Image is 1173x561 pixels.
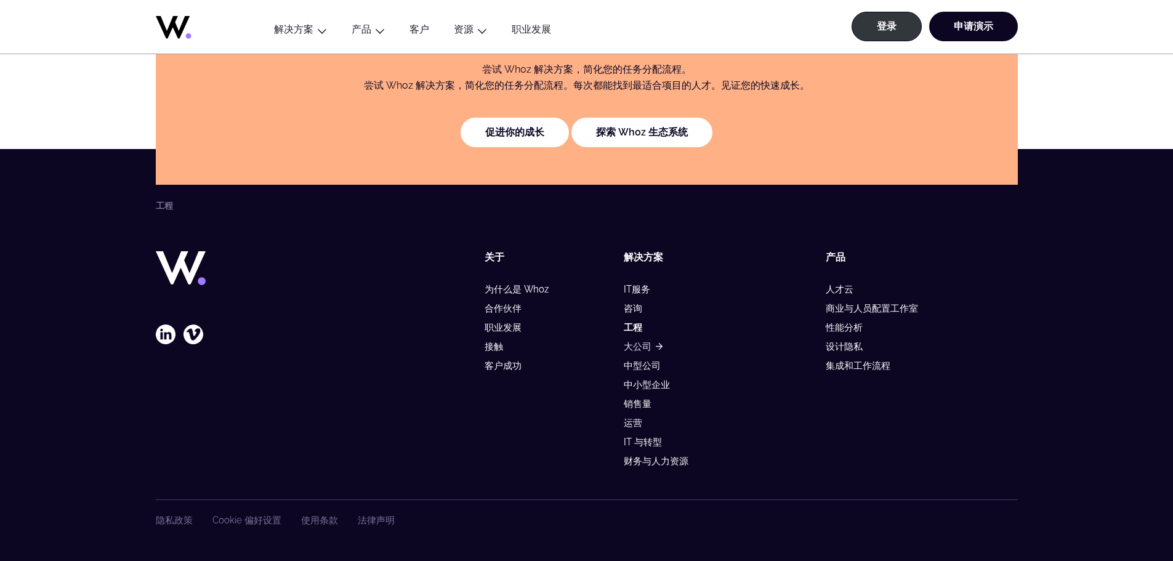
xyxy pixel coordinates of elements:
a: 设计隐私 [826,341,874,353]
font: 产品 [352,23,371,35]
font: IT服务 [624,284,650,294]
a: 产品 [352,23,371,36]
a: 财务与人力资源 [624,456,699,467]
nav: 面包屑 [156,201,1018,212]
font: 职业发展 [512,23,551,35]
font: 合作伙伴 [485,303,522,313]
font: 商业与人员配置工作室 [826,303,918,313]
a: Cookie 偏好设置 [212,515,281,525]
font: 为什么是 Whoz [485,284,549,294]
font: 关于 [485,251,504,263]
font: 资源 [454,23,474,35]
font: 财务与人力资源 [624,456,688,466]
a: 使用条款 [301,515,338,525]
font: 申请演示 [954,20,993,32]
a: 为什么是 Whoz [485,284,560,296]
font: 咨询 [624,303,642,313]
font: 中型公司 [624,360,661,371]
font: 登录 [877,20,897,32]
a: 运营 [624,418,653,429]
font: 工程 [624,322,643,333]
a: 工程 [624,322,655,334]
font: 客户成功 [485,360,522,371]
font: 集成和工作流程 [826,360,890,371]
a: 登录 [852,12,922,41]
button: 资源 [441,23,499,41]
a: 职业发展 [499,23,563,41]
nav: 页脚导航 [156,515,395,527]
font: 促进你的成长 [485,126,544,138]
a: 资源 [454,23,474,36]
font: 工程 [156,201,173,211]
a: 促进你的成长 [461,118,569,147]
a: IT服务 [624,284,661,296]
a: 集成和工作流程 [826,360,901,372]
a: 申请演示 [929,12,1018,41]
font: 解决方案 [274,23,313,35]
a: 客户 [397,23,441,41]
font: 销售量 [624,398,651,409]
a: 客户成功 [485,360,533,372]
a: 中型公司 [624,360,672,372]
button: 产品 [339,23,397,41]
a: 销售量 [624,398,663,410]
a: 探索 Whoz 生态系统 [571,118,712,147]
a: 咨询 [624,303,653,315]
font: 运营 [624,418,642,428]
font: 尝试 Whoz 解决方案，简化您的任务分配流程。 [482,63,691,75]
font: 人才云 [826,284,853,294]
a: 大公司 [624,341,663,353]
button: 解决方案 [262,23,339,41]
font: IT 与转型 [624,437,662,447]
a: 隐私政策 [156,515,193,525]
a: 法律声明 [358,515,395,525]
font: 尝试 Whoz 解决方案，简化您的任务分配流程。每次都能找到最适合项目的人才。见证您的快速成长。 [364,79,810,91]
font: 解决方案 [624,251,663,263]
a: 商业与人员配置工作室 [826,303,929,315]
font: 接触 [485,341,503,352]
a: 职业发展 [485,322,533,334]
a: 接触 [485,341,514,353]
font: 中小型企业 [624,379,670,390]
font: 职业发展 [485,322,522,333]
font: 设计隐私 [826,341,863,352]
font: 大公司 [624,341,651,352]
a: IT 与转型 [624,437,673,448]
a: 产品 [826,251,845,263]
font: 客户 [409,23,429,35]
a: 性能分析 [826,322,874,334]
a: 中小型企业 [624,379,681,391]
font: 性能分析 [826,322,863,333]
a: 合作伙伴 [485,303,533,315]
a: 人才云 [826,284,865,296]
font: 探索 Whoz 生态系统 [596,126,688,138]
